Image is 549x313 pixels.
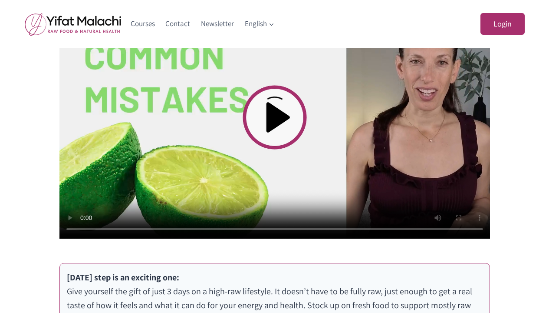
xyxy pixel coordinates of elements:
[25,13,121,36] img: yifat_logo41_en.png
[67,272,179,283] strong: [DATE] step is an exciting one:
[160,13,196,34] a: Contact
[125,13,161,34] a: Courses
[125,13,280,34] nav: Primary Navigation
[196,13,240,34] a: Newsletter
[239,13,279,34] button: Child menu of English
[480,13,525,35] a: Login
